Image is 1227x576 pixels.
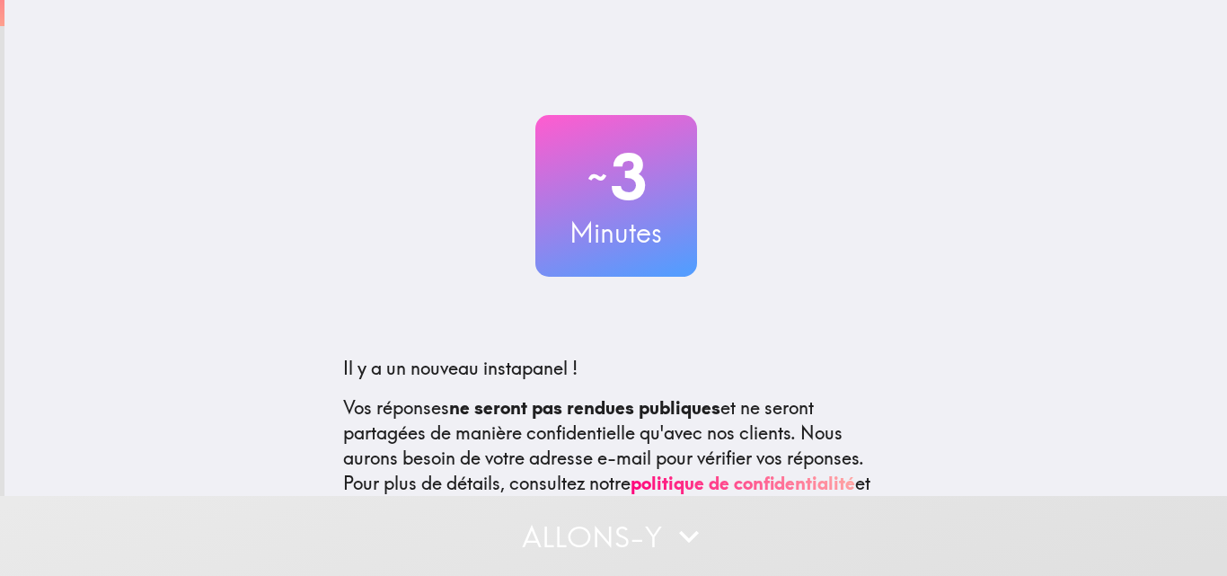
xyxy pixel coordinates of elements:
span: Il y a un nouveau instapanel ! [343,357,578,379]
h3: Minutes [535,214,697,252]
span: ~ [585,150,610,204]
b: ne seront pas rendues publiques [449,396,720,419]
p: Vos réponses et ne seront partagées de manière confidentielle qu'avec nos clients. Nous aurons be... [343,395,889,521]
a: politique de confidentialité [631,472,855,494]
h2: 3 [535,140,697,214]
